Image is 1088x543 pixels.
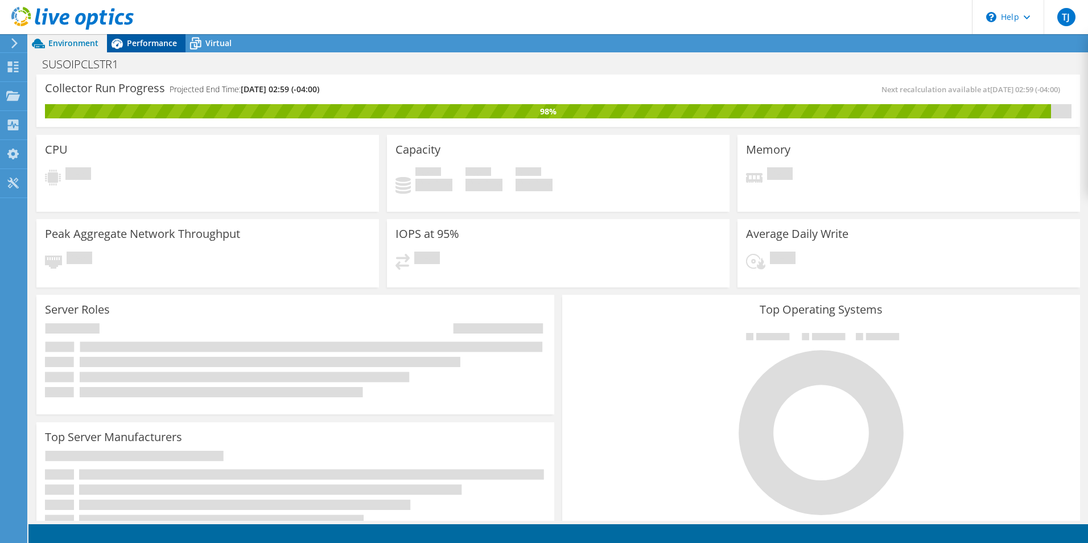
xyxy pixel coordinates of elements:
[767,167,793,183] span: Pending
[67,252,92,267] span: Pending
[516,179,553,191] h4: 0 GiB
[45,303,110,316] h3: Server Roles
[746,143,790,156] h3: Memory
[990,84,1060,94] span: [DATE] 02:59 (-04:00)
[170,83,319,96] h4: Projected End Time:
[127,38,177,48] span: Performance
[48,38,98,48] span: Environment
[241,84,319,94] span: [DATE] 02:59 (-04:00)
[465,179,502,191] h4: 0 GiB
[465,167,491,179] span: Free
[571,303,1071,316] h3: Top Operating Systems
[516,167,541,179] span: Total
[414,252,440,267] span: Pending
[881,84,1066,94] span: Next recalculation available at
[395,143,440,156] h3: Capacity
[986,12,996,22] svg: \n
[45,431,182,443] h3: Top Server Manufacturers
[1057,8,1075,26] span: TJ
[746,228,848,240] h3: Average Daily Write
[395,228,459,240] h3: IOPS at 95%
[415,179,452,191] h4: 0 GiB
[45,228,240,240] h3: Peak Aggregate Network Throughput
[205,38,232,48] span: Virtual
[37,58,136,71] h1: SUSOIPCLSTR1
[415,167,441,179] span: Used
[65,167,91,183] span: Pending
[45,105,1051,118] div: 98%
[770,252,796,267] span: Pending
[45,143,68,156] h3: CPU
